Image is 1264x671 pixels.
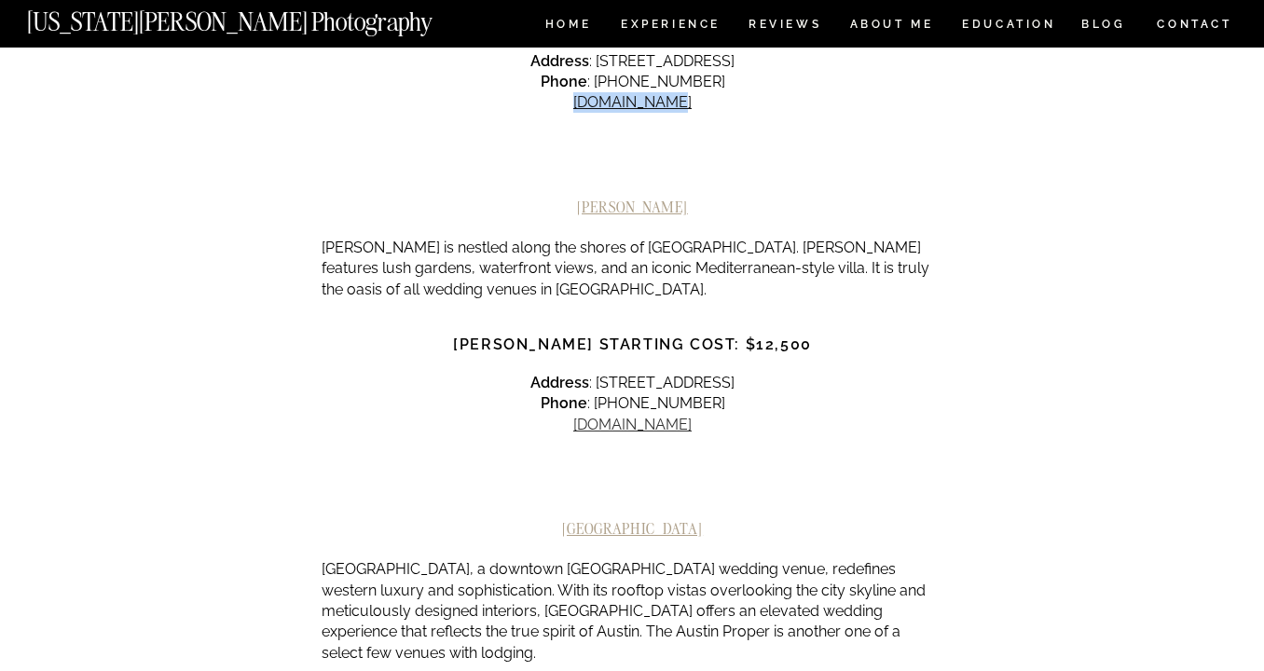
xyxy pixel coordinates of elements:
[541,394,587,412] strong: Phone
[621,19,719,34] a: Experience
[573,93,692,111] a: [DOMAIN_NAME]
[322,520,943,537] h2: [GEOGRAPHIC_DATA]
[322,373,943,435] p: : [STREET_ADDRESS] : [PHONE_NUMBER]
[27,9,495,25] a: [US_STATE][PERSON_NAME] Photography
[322,199,943,215] h2: [PERSON_NAME]
[453,335,812,353] strong: [PERSON_NAME] Starting Cost: $12,500
[322,559,943,664] p: [GEOGRAPHIC_DATA], a downtown [GEOGRAPHIC_DATA] wedding venue, redefines western luxury and sophi...
[322,51,943,114] p: : [STREET_ADDRESS] : [PHONE_NUMBER]
[1081,19,1126,34] a: BLOG
[530,52,589,70] strong: Address
[541,73,587,90] strong: Phone
[749,19,818,34] a: REVIEWS
[573,416,692,433] a: [DOMAIN_NAME]
[530,374,589,391] strong: Address
[452,14,813,32] strong: [PERSON_NAME] Starting Cost: $10,000
[322,238,943,300] p: [PERSON_NAME] is nestled along the shores of [GEOGRAPHIC_DATA]. [PERSON_NAME] features lush garde...
[542,19,595,34] a: HOME
[960,19,1058,34] a: EDUCATION
[849,19,934,34] a: ABOUT ME
[1156,14,1233,34] a: CONTACT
